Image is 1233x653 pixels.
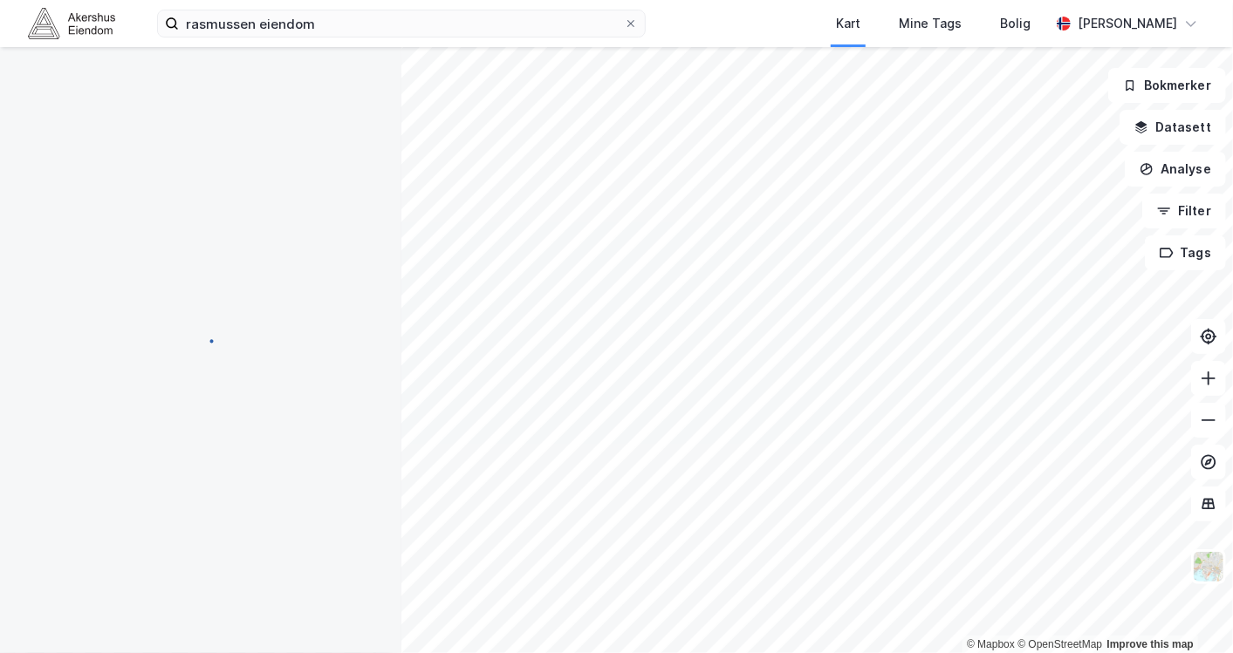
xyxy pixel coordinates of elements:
input: Søk på adresse, matrikkel, gårdeiere, leietakere eller personer [179,10,624,37]
img: akershus-eiendom-logo.9091f326c980b4bce74ccdd9f866810c.svg [28,8,115,38]
button: Tags [1145,235,1226,270]
button: Filter [1142,194,1226,228]
a: OpenStreetMap [1017,638,1102,650]
div: Kontrollprogram for chat [1146,569,1233,653]
div: Bolig [1000,13,1031,34]
button: Bokmerker [1108,68,1226,103]
button: Analyse [1125,152,1226,187]
img: spinner.a6d8c91a73a9ac5275cf975e30b51cfb.svg [187,326,215,354]
div: Mine Tags [899,13,962,34]
img: Z [1192,550,1225,583]
div: [PERSON_NAME] [1078,13,1177,34]
iframe: Chat Widget [1146,569,1233,653]
a: Mapbox [967,638,1015,650]
div: Kart [836,13,860,34]
a: Improve this map [1107,638,1194,650]
button: Datasett [1120,110,1226,145]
